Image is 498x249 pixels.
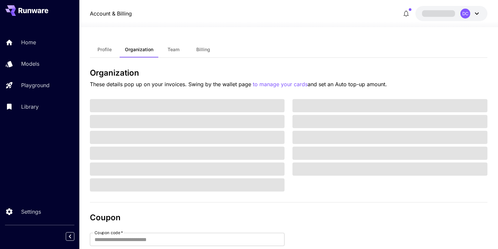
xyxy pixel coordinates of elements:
[21,103,39,111] p: Library
[21,208,41,216] p: Settings
[90,10,132,18] a: Account & Billing
[168,47,179,53] span: Team
[21,38,36,46] p: Home
[71,231,79,242] div: Collapse sidebar
[90,10,132,18] nav: breadcrumb
[460,9,470,18] div: DC
[97,47,112,53] span: Profile
[21,81,50,89] p: Playground
[90,81,253,88] span: These details pop up on your invoices. Swing by the wallet page
[125,47,153,53] span: Organization
[21,60,39,68] p: Models
[90,68,488,78] h3: Organization
[95,230,123,235] label: Coupon code
[196,47,210,53] span: Billing
[90,213,488,222] h3: Coupon
[308,81,387,88] span: and set an Auto top-up amount.
[415,6,487,21] button: DC
[66,232,74,241] button: Collapse sidebar
[253,80,308,89] button: to manage your cards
